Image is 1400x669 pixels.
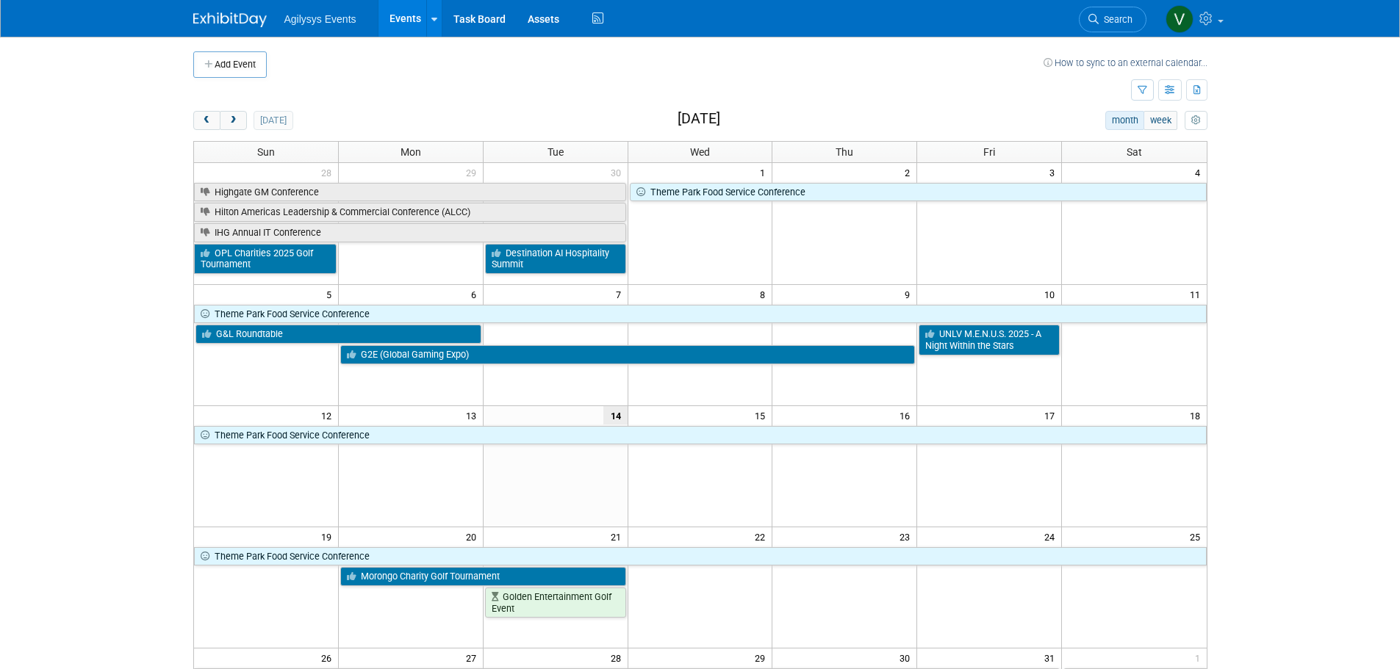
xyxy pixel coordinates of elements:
span: Fri [983,146,995,158]
span: 12 [320,406,338,424]
a: IHG Annual IT Conference [194,223,626,242]
span: 14 [603,406,628,424]
span: Thu [836,146,853,158]
span: 28 [320,163,338,181]
span: Search [1099,14,1132,25]
span: 21 [609,527,628,546]
a: Destination AI Hospitality Summit [485,244,626,274]
span: 29 [464,163,483,181]
span: 30 [898,648,916,667]
span: 19 [320,527,338,546]
a: Hilton Americas Leadership & Commercial Conference (ALCC) [194,203,626,222]
span: 29 [753,648,772,667]
span: 6 [470,285,483,303]
span: 25 [1188,527,1207,546]
a: Theme Park Food Service Conference [194,305,1207,324]
button: Add Event [193,51,267,78]
span: Mon [401,146,421,158]
a: OPL Charities 2025 Golf Tournament [194,244,337,274]
span: 9 [903,285,916,303]
span: 31 [1043,648,1061,667]
span: 28 [609,648,628,667]
a: G2E (Global Gaming Expo) [340,345,915,364]
span: 1 [1193,648,1207,667]
img: Vaitiare Munoz [1166,5,1193,33]
span: 16 [898,406,916,424]
button: week [1144,111,1177,130]
button: [DATE] [254,111,292,130]
a: Golden Entertainment Golf Event [485,587,626,618]
h2: [DATE] [678,111,720,127]
span: 11 [1188,285,1207,303]
span: Sun [257,146,275,158]
span: 15 [753,406,772,424]
a: Theme Park Food Service Conference [194,547,1207,566]
a: Search [1079,7,1146,32]
span: 22 [753,527,772,546]
span: 24 [1043,527,1061,546]
span: 26 [320,648,338,667]
span: 5 [325,285,338,303]
i: Personalize Calendar [1191,116,1201,126]
span: 7 [614,285,628,303]
span: 27 [464,648,483,667]
span: Wed [690,146,710,158]
a: Theme Park Food Service Conference [194,426,1207,445]
span: 18 [1188,406,1207,424]
a: Theme Park Food Service Conference [630,183,1207,202]
span: Agilysys Events [284,13,356,25]
a: G&L Roundtable [195,325,481,344]
span: Sat [1127,146,1142,158]
button: myCustomButton [1185,111,1207,130]
span: 3 [1048,163,1061,181]
span: 4 [1193,163,1207,181]
span: Tue [548,146,564,158]
span: 8 [758,285,772,303]
a: Highgate GM Conference [194,183,626,202]
a: How to sync to an external calendar... [1044,57,1207,68]
span: 17 [1043,406,1061,424]
span: 23 [898,527,916,546]
span: 20 [464,527,483,546]
button: prev [193,111,220,130]
button: next [220,111,247,130]
span: 1 [758,163,772,181]
a: Morongo Charity Golf Tournament [340,567,626,586]
span: 2 [903,163,916,181]
span: 30 [609,163,628,181]
span: 13 [464,406,483,424]
a: UNLV M.E.N.U.S. 2025 - A Night Within the Stars [919,325,1060,355]
span: 10 [1043,285,1061,303]
button: month [1105,111,1144,130]
img: ExhibitDay [193,12,267,27]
